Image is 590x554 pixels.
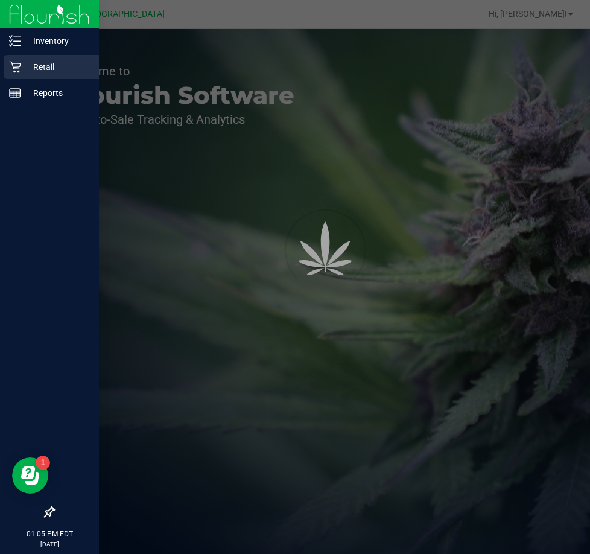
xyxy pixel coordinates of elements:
[9,87,21,99] inline-svg: Reports
[5,529,94,540] p: 01:05 PM EDT
[21,60,94,74] p: Retail
[5,540,94,549] p: [DATE]
[21,86,94,100] p: Reports
[9,61,21,73] inline-svg: Retail
[9,35,21,47] inline-svg: Inventory
[21,34,94,48] p: Inventory
[36,456,50,470] iframe: Resource center unread badge
[12,457,48,494] iframe: Resource center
